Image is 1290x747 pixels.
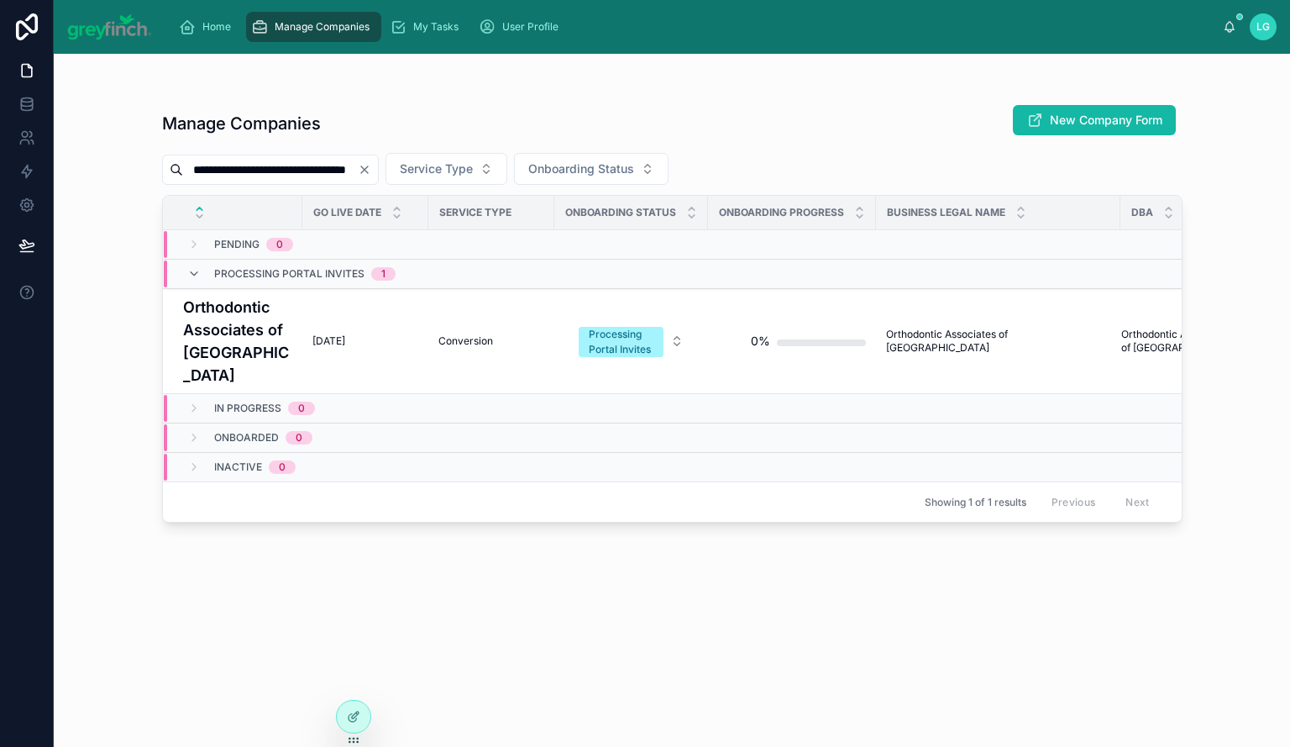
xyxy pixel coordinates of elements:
button: Select Button [514,153,669,185]
a: Home [174,12,243,42]
div: 0% [751,324,770,358]
span: In Progress [214,402,281,415]
span: Onboarded [214,431,279,445]
div: Processing Portal Invites [589,327,653,357]
span: Showing 1 of 1 results [925,496,1026,509]
button: Select Button [385,153,507,185]
div: 0 [296,431,302,445]
div: scrollable content [165,8,1224,45]
span: Service Type [439,206,511,219]
span: DBA [1131,206,1153,219]
span: Pending [214,238,260,251]
span: Onboarding Status [528,160,634,177]
span: Service Type [400,160,473,177]
a: Conversion [438,334,544,348]
span: Go Live Date [313,206,381,219]
a: Orthodontic Associates of [GEOGRAPHIC_DATA] [1121,328,1240,355]
span: Inactive [214,460,262,474]
a: [DATE] [312,334,418,348]
a: My Tasks [385,12,470,42]
span: Onboarding Progress [719,206,844,219]
span: [DATE] [312,334,345,348]
a: Orthodontic Associates of [GEOGRAPHIC_DATA] [183,296,292,387]
span: Home [202,20,231,34]
span: LG [1256,20,1270,34]
button: Clear [358,163,378,176]
h1: Manage Companies [162,112,321,135]
span: Processing Portal Invites [214,267,364,281]
a: 0% [718,324,866,358]
span: Conversion [438,334,493,348]
span: Manage Companies [275,20,370,34]
div: 0 [298,402,305,415]
span: My Tasks [413,20,459,34]
a: Orthodontic Associates of [GEOGRAPHIC_DATA] [886,328,1110,355]
button: Select Button [565,318,697,364]
div: 0 [279,460,286,474]
a: Select Button [564,318,698,365]
div: 0 [276,238,283,251]
span: Onboarding Status [565,206,676,219]
img: App logo [67,13,152,40]
span: User Profile [502,20,558,34]
div: 1 [381,267,385,281]
a: Manage Companies [246,12,381,42]
span: New Company Form [1050,112,1162,129]
a: User Profile [474,12,570,42]
button: New Company Form [1013,105,1176,135]
span: Business Legal Name [887,206,1005,219]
